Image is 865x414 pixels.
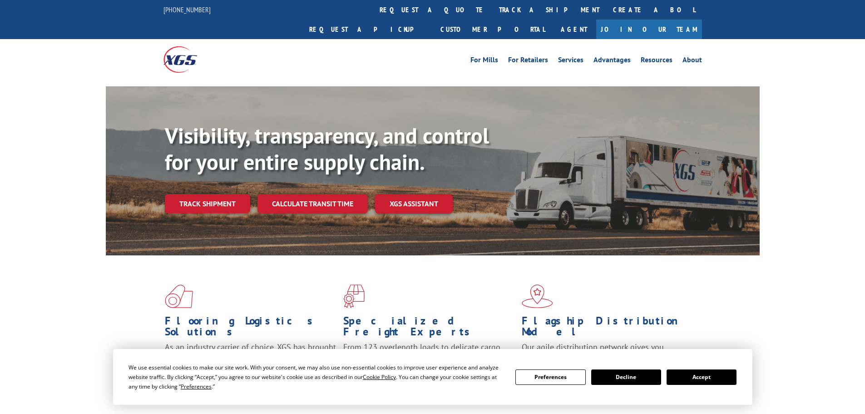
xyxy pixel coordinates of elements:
[163,5,211,14] a: [PHONE_NUMBER]
[165,121,489,176] b: Visibility, transparency, and control for your entire supply chain.
[363,373,396,381] span: Cookie Policy
[470,56,498,66] a: For Mills
[257,194,368,214] a: Calculate transit time
[129,363,504,391] div: We use essential cookies to make our site work. With your consent, we may also use non-essential ...
[165,342,336,374] span: As an industry carrier of choice, XGS has brought innovation and dedication to flooring logistics...
[302,20,434,39] a: Request a pickup
[558,56,583,66] a: Services
[343,315,515,342] h1: Specialized Freight Experts
[375,194,453,214] a: XGS ASSISTANT
[552,20,596,39] a: Agent
[522,284,553,308] img: xgs-icon-flagship-distribution-model-red
[641,56,672,66] a: Resources
[434,20,552,39] a: Customer Portal
[113,349,752,405] div: Cookie Consent Prompt
[343,284,365,308] img: xgs-icon-focused-on-flooring-red
[667,369,736,385] button: Accept
[593,56,631,66] a: Advantages
[165,315,336,342] h1: Flooring Logistics Solutions
[343,342,515,382] p: From 123 overlength loads to delicate cargo, our experienced staff knows the best way to move you...
[522,342,689,363] span: Our agile distribution network gives you nationwide inventory management on demand.
[596,20,702,39] a: Join Our Team
[682,56,702,66] a: About
[591,369,661,385] button: Decline
[515,369,585,385] button: Preferences
[522,315,693,342] h1: Flagship Distribution Model
[508,56,548,66] a: For Retailers
[181,383,212,390] span: Preferences
[165,284,193,308] img: xgs-icon-total-supply-chain-intelligence-red
[165,194,250,213] a: Track shipment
